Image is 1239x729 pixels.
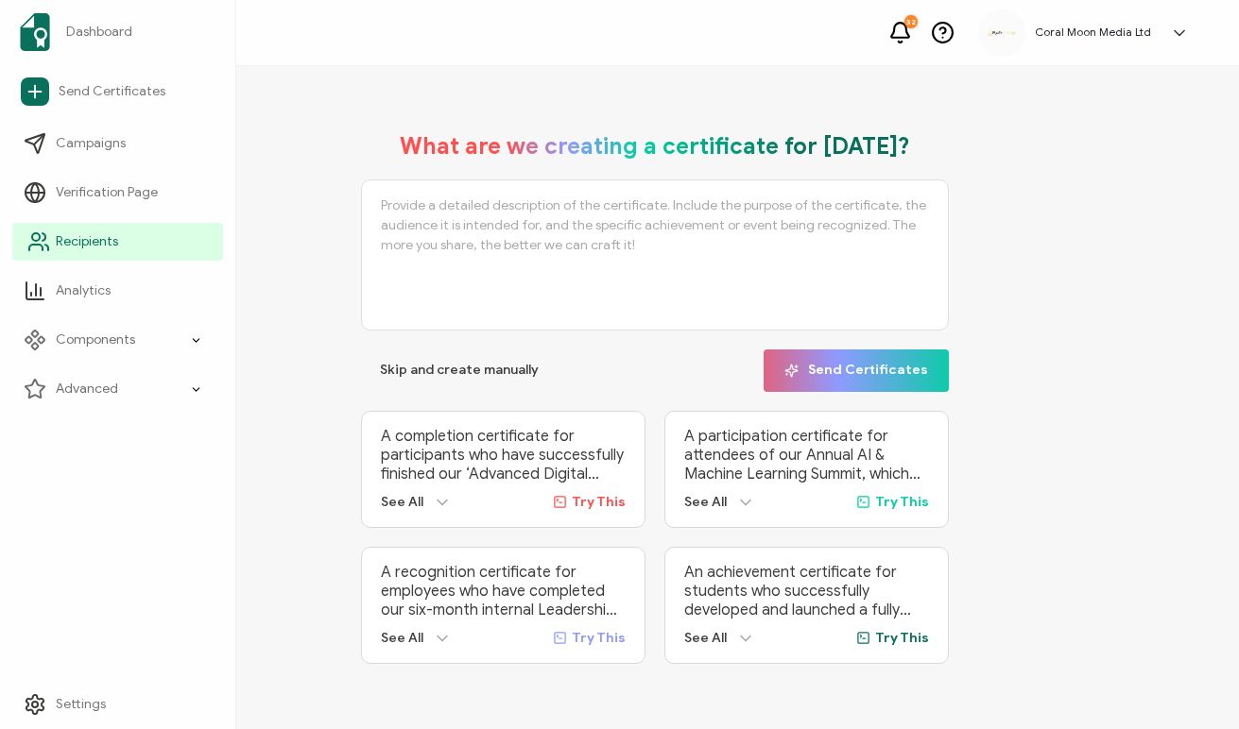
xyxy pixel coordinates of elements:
[572,630,626,646] span: Try This
[572,494,626,510] span: Try This
[1144,638,1239,729] iframe: Chat Widget
[784,364,928,378] span: Send Certificates
[380,364,539,377] span: Skip and create manually
[381,630,423,646] span: See All
[56,183,158,202] span: Verification Page
[684,494,727,510] span: See All
[381,494,423,510] span: See All
[381,427,626,483] p: A completion certificate for participants who have successfully finished our ‘Advanced Digital Ma...
[904,15,918,28] div: 32
[684,563,929,619] p: An achievement certificate for students who successfully developed and launched a fully functiona...
[66,23,132,42] span: Dashboard
[12,70,223,113] a: Send Certificates
[875,630,929,646] span: Try This
[875,494,929,510] span: Try This
[56,232,118,251] span: Recipients
[12,125,223,162] a: Campaigns
[12,174,223,212] a: Verification Page
[361,349,558,392] button: Skip and create manually
[20,13,50,51] img: sertifier-logomark-colored.svg
[12,223,223,261] a: Recipients
[764,349,949,392] button: Send Certificates
[56,331,135,349] span: Components
[12,272,223,310] a: Analytics
[12,686,223,723] a: Settings
[381,563,626,619] p: A recognition certificate for employees who have completed our six-month internal Leadership Deve...
[12,6,223,59] a: Dashboard
[1035,25,1151,39] h5: Coral Moon Media Ltd
[56,134,126,153] span: Campaigns
[988,27,1016,39] img: 9208c5ec-a627-409a-99d4-91cac69d919f.png
[56,695,106,714] span: Settings
[400,132,910,161] h1: What are we creating a certificate for [DATE]?
[56,281,111,300] span: Analytics
[684,427,929,483] p: A participation certificate for attendees of our Annual AI & Machine Learning Summit, which broug...
[56,380,118,398] span: Advanced
[684,630,727,646] span: See All
[59,82,165,101] span: Send Certificates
